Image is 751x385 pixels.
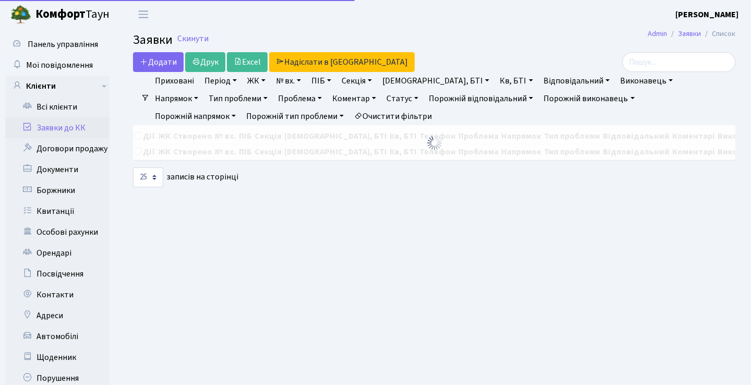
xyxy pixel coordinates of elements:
[539,72,614,90] a: Відповідальний
[675,9,738,20] b: [PERSON_NAME]
[5,76,110,97] a: Клієнти
[632,23,751,45] nav: breadcrumb
[5,222,110,243] a: Особові рахунки
[227,52,268,72] a: Excel
[5,55,110,76] a: Мої повідомлення
[200,72,241,90] a: Період
[495,72,537,90] a: Кв, БТІ
[28,39,98,50] span: Панель управління
[616,72,677,90] a: Виконавець
[35,6,86,22] b: Комфорт
[5,34,110,55] a: Панель управління
[426,135,443,151] img: Обробка...
[5,97,110,117] a: Всі клієнти
[382,90,422,107] a: Статус
[204,90,272,107] a: Тип проблеми
[5,117,110,138] a: Заявки до КК
[337,72,376,90] a: Секція
[177,34,209,44] a: Скинути
[133,167,163,187] select: записів на сторінці
[151,90,202,107] a: Напрямок
[151,72,198,90] a: Приховані
[307,72,335,90] a: ПІБ
[140,56,177,68] span: Додати
[10,4,31,25] img: logo.png
[35,6,110,23] span: Таун
[675,8,738,21] a: [PERSON_NAME]
[328,90,380,107] a: Коментар
[701,28,735,40] li: Список
[242,107,348,125] a: Порожній тип проблеми
[26,59,93,71] span: Мої повідомлення
[539,90,638,107] a: Порожній виконавець
[648,28,667,39] a: Admin
[5,180,110,201] a: Боржники
[133,31,173,49] span: Заявки
[151,107,240,125] a: Порожній напрямок
[185,52,225,72] a: Друк
[272,72,305,90] a: № вх.
[5,326,110,347] a: Автомобілі
[269,52,415,72] a: Надіслати в [GEOGRAPHIC_DATA]
[5,284,110,305] a: Контакти
[5,347,110,368] a: Щоденник
[130,6,156,23] button: Переключити навігацію
[5,159,110,180] a: Документи
[133,167,238,187] label: записів на сторінці
[5,138,110,159] a: Договори продажу
[5,243,110,263] a: Орендарі
[5,201,110,222] a: Квитанції
[378,72,493,90] a: [DEMOGRAPHIC_DATA], БТІ
[133,52,184,72] a: Додати
[5,263,110,284] a: Посвідчення
[425,90,537,107] a: Порожній відповідальний
[274,90,326,107] a: Проблема
[350,107,436,125] a: Очистити фільтри
[678,28,701,39] a: Заявки
[622,52,735,72] input: Пошук...
[5,305,110,326] a: Адреси
[243,72,270,90] a: ЖК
